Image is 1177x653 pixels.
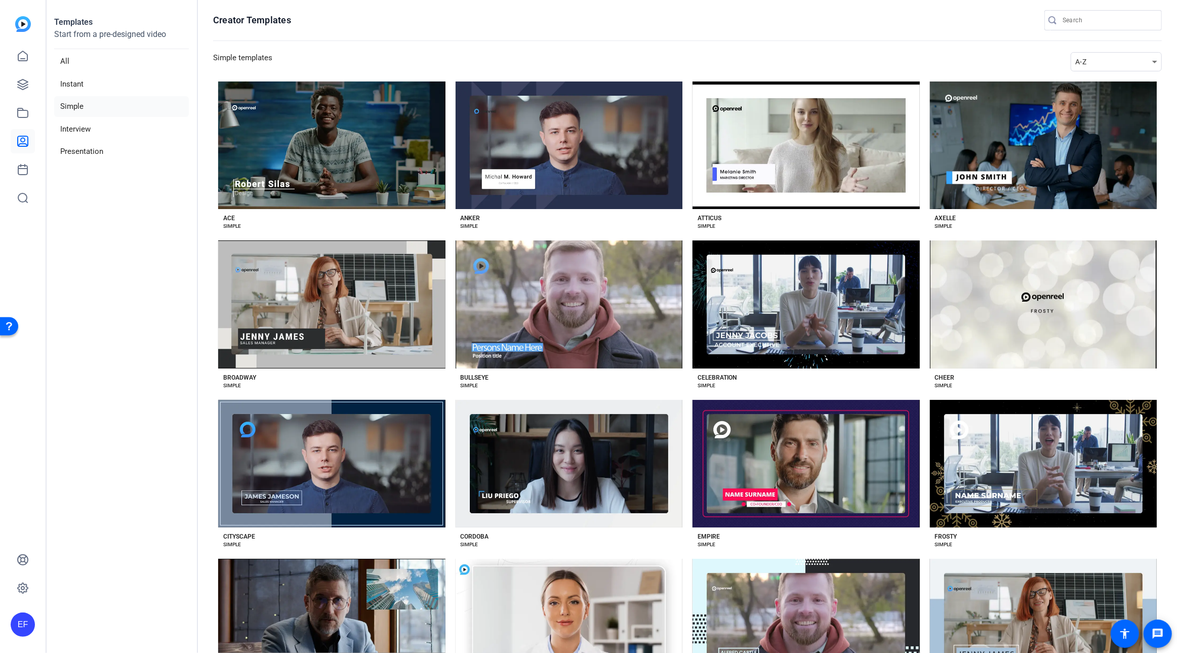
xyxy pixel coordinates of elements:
[461,222,478,230] div: SIMPLE
[461,374,489,382] div: BULLSEYE
[1119,628,1131,640] mat-icon: accessibility
[693,81,920,209] button: Template image
[223,222,241,230] div: SIMPLE
[54,119,189,140] li: Interview
[698,374,737,382] div: CELEBRATION
[218,81,445,209] button: Template image
[218,400,445,527] button: Template image
[461,214,480,222] div: ANKER
[54,96,189,117] li: Simple
[461,382,478,390] div: SIMPLE
[456,81,683,209] button: Template image
[218,240,445,368] button: Template image
[54,74,189,95] li: Instant
[223,214,235,222] div: ACE
[223,533,255,541] div: CITYSCAPE
[930,400,1157,527] button: Template image
[935,374,955,382] div: CHEER
[1075,58,1086,66] span: A-Z
[698,541,715,549] div: SIMPLE
[1152,628,1164,640] mat-icon: message
[213,14,291,26] h1: Creator Templates
[935,222,953,230] div: SIMPLE
[456,240,683,368] button: Template image
[698,533,720,541] div: EMPIRE
[11,613,35,637] div: EF
[698,222,715,230] div: SIMPLE
[54,51,189,72] li: All
[54,141,189,162] li: Presentation
[693,240,920,368] button: Template image
[54,28,189,49] p: Start from a pre-designed video
[15,16,31,32] img: blue-gradient.svg
[698,214,721,222] div: ATTICUS
[935,541,953,549] div: SIMPLE
[223,374,256,382] div: BROADWAY
[456,400,683,527] button: Template image
[461,533,489,541] div: CORDOBA
[223,382,241,390] div: SIMPLE
[54,17,93,27] strong: Templates
[935,214,956,222] div: AXELLE
[698,382,715,390] div: SIMPLE
[930,81,1157,209] button: Template image
[693,400,920,527] button: Template image
[223,541,241,549] div: SIMPLE
[930,240,1157,368] button: Template image
[935,382,953,390] div: SIMPLE
[461,541,478,549] div: SIMPLE
[213,52,272,71] h3: Simple templates
[1063,14,1154,26] input: Search
[935,533,957,541] div: FROSTY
